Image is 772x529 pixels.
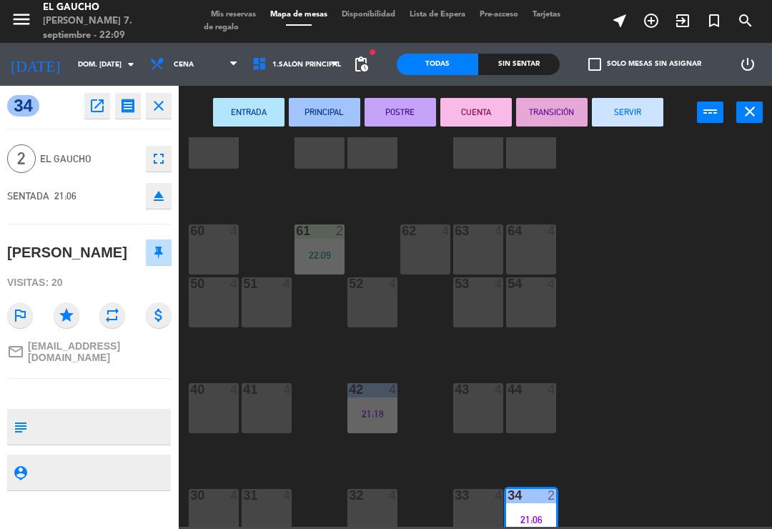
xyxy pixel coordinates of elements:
i: star [54,302,79,328]
span: 34 [7,95,39,117]
button: CUENTA [440,98,512,127]
div: 51 [243,277,244,290]
button: close [146,93,172,119]
button: PRINCIPAL [289,98,360,127]
button: fullscreen [146,146,172,172]
div: 32 [349,489,350,502]
div: 63 [455,224,455,237]
i: repeat [99,302,125,328]
span: SENTADA [7,190,49,202]
span: Mis reservas [204,11,263,19]
div: 50 [190,277,191,290]
button: power_input [697,102,723,123]
div: 4 [230,277,239,290]
div: 4 [548,224,556,237]
label: Solo mesas sin asignar [588,58,701,71]
div: 53 [455,277,455,290]
i: exit_to_app [674,12,691,29]
div: 4 [495,277,503,290]
button: open_in_new [84,93,110,119]
i: fullscreen [150,150,167,167]
i: close [741,103,758,120]
div: 4 [548,383,556,396]
span: pending_actions [352,56,370,73]
span: Lista de Espera [402,11,472,19]
div: 4 [283,277,292,290]
div: 4 [495,224,503,237]
i: add_circle_outline [643,12,660,29]
div: 4 [495,489,503,502]
div: 33 [455,489,455,502]
div: 43 [455,383,455,396]
div: 4 [442,224,450,237]
span: check_box_outline_blank [588,58,601,71]
span: Cena [174,61,194,69]
div: 31 [243,489,244,502]
button: ENTRADA [213,98,284,127]
div: 4 [389,383,397,396]
i: eject [150,187,167,204]
i: power_settings_new [739,56,756,73]
i: arrow_drop_down [122,56,139,73]
i: open_in_new [89,97,106,114]
div: 41 [243,383,244,396]
i: turned_in_not [706,12,723,29]
div: 21:06 [506,515,556,525]
div: 22:09 [295,250,345,260]
div: 4 [389,489,397,502]
span: RESERVAR MESA [635,9,667,33]
button: POSTRE [365,98,436,127]
div: 60 [190,224,191,237]
span: 1.Salón Principal [272,61,341,69]
div: 4 [389,277,397,290]
div: Visitas: 20 [7,270,172,295]
div: 4 [230,489,239,502]
span: [EMAIL_ADDRESS][DOMAIN_NAME] [28,340,172,363]
span: Pre-acceso [472,11,525,19]
div: 52 [349,277,350,290]
div: 4 [283,489,292,502]
button: menu [11,9,32,35]
span: El Gaucho [40,151,139,167]
div: Sin sentar [478,54,560,75]
div: 4 [230,383,239,396]
a: mail_outline[EMAIL_ADDRESS][DOMAIN_NAME] [7,340,172,363]
div: 21:18 [347,409,397,419]
i: close [150,97,167,114]
i: menu [11,9,32,30]
span: WALK IN [667,9,698,33]
button: SERVIR [592,98,663,127]
i: near_me [611,12,628,29]
span: Reserva especial [698,9,730,33]
i: subject [12,419,28,435]
div: 61 [296,224,297,237]
span: 2 [7,144,36,173]
div: 30 [190,489,191,502]
div: 4 [283,383,292,396]
div: 4 [495,383,503,396]
div: 2 [336,224,345,237]
i: mail_outline [7,343,24,360]
span: fiber_manual_record [368,48,377,56]
div: [PERSON_NAME] [7,241,127,264]
i: search [737,12,754,29]
i: attach_money [146,302,172,328]
button: TRANSICIÓN [516,98,588,127]
div: 4 [230,224,239,237]
div: 62 [402,224,402,237]
div: El Gaucho [43,1,182,15]
div: 4 [548,277,556,290]
button: receipt [115,93,141,119]
button: eject [146,183,172,209]
i: person_pin [12,465,28,480]
i: outlined_flag [7,302,33,328]
i: power_input [702,103,719,120]
span: Disponibilidad [335,11,402,19]
div: 42 [349,383,350,396]
span: 21:06 [54,190,76,202]
i: receipt [119,97,137,114]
